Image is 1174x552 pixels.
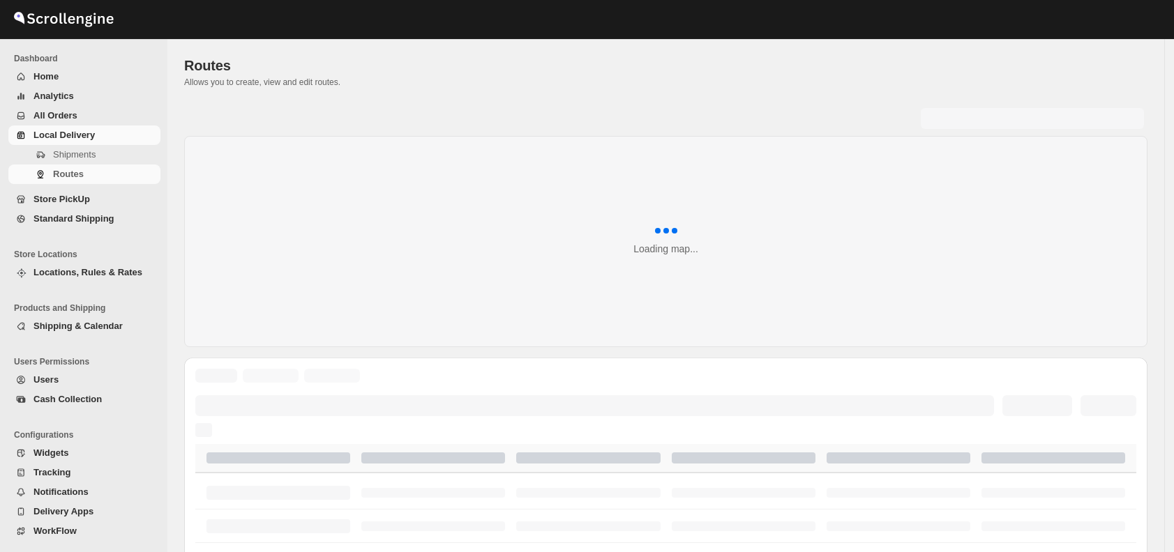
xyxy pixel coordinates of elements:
[8,370,160,390] button: Users
[14,53,160,64] span: Dashboard
[33,506,93,516] span: Delivery Apps
[33,394,102,404] span: Cash Collection
[33,526,77,536] span: WorkFlow
[33,447,68,458] span: Widgets
[8,463,160,482] button: Tracking
[33,267,142,277] span: Locations, Rules & Rates
[8,106,160,125] button: All Orders
[14,429,160,440] span: Configurations
[8,502,160,521] button: Delivery Apps
[8,67,160,86] button: Home
[8,482,160,502] button: Notifications
[8,86,160,106] button: Analytics
[33,374,59,385] span: Users
[33,213,114,224] span: Standard Shipping
[8,443,160,463] button: Widgets
[33,71,59,82] span: Home
[33,486,89,497] span: Notifications
[33,91,74,101] span: Analytics
[33,130,95,140] span: Local Delivery
[53,149,96,160] span: Shipments
[184,77,1147,88] p: Allows you to create, view and edit routes.
[14,302,160,314] span: Products and Shipping
[8,521,160,541] button: WorkFlow
[8,145,160,164] button: Shipments
[33,321,123,331] span: Shipping & Calendar
[633,242,698,256] div: Loading map...
[8,164,160,184] button: Routes
[33,110,77,121] span: All Orders
[33,194,90,204] span: Store PickUp
[8,390,160,409] button: Cash Collection
[53,169,84,179] span: Routes
[184,58,231,73] span: Routes
[8,316,160,336] button: Shipping & Calendar
[14,356,160,367] span: Users Permissions
[8,263,160,282] button: Locations, Rules & Rates
[14,249,160,260] span: Store Locations
[33,467,70,477] span: Tracking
